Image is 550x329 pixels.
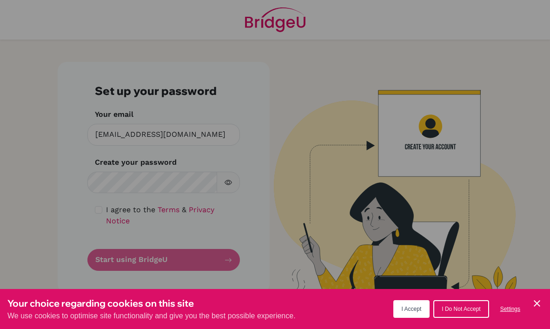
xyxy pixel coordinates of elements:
[7,310,296,322] p: We use cookies to optimise site functionality and give you the best possible experience.
[393,300,430,318] button: I Accept
[402,306,422,312] span: I Accept
[7,296,296,310] h3: Your choice regarding cookies on this site
[493,301,528,317] button: Settings
[500,306,520,312] span: Settings
[442,306,480,312] span: I Do Not Accept
[433,300,489,318] button: I Do Not Accept
[531,298,543,309] button: Save and close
